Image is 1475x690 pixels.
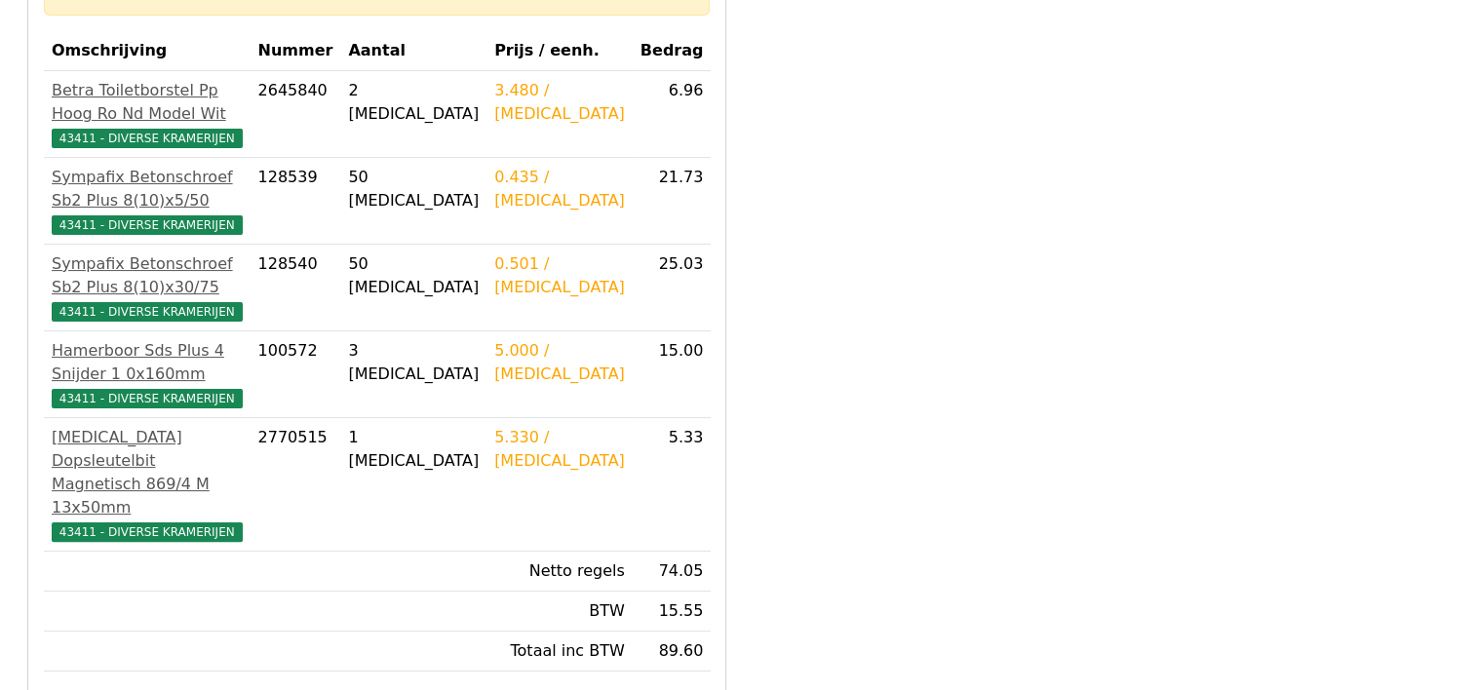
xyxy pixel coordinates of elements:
span: 43411 - DIVERSE KRAMERIJEN [52,302,243,322]
td: BTW [486,592,633,632]
a: [MEDICAL_DATA] Dopsleutelbit Magnetisch 869/4 M 13x50mm43411 - DIVERSE KRAMERIJEN [52,426,243,543]
div: 5.000 / [MEDICAL_DATA] [494,339,625,386]
td: 15.55 [633,592,712,632]
span: 43411 - DIVERSE KRAMERIJEN [52,215,243,235]
div: 0.435 / [MEDICAL_DATA] [494,166,625,212]
th: Prijs / eenh. [486,31,633,71]
td: 128540 [251,245,341,331]
td: 2645840 [251,71,341,158]
span: 43411 - DIVERSE KRAMERIJEN [52,522,243,542]
div: Sympafix Betonschroef Sb2 Plus 8(10)x5/50 [52,166,243,212]
td: 5.33 [633,418,712,552]
th: Nummer [251,31,341,71]
td: 6.96 [633,71,712,158]
div: Betra Toiletborstel Pp Hoog Ro Nd Model Wit [52,79,243,126]
div: Hamerboor Sds Plus 4 Snijder 1 0x160mm [52,339,243,386]
a: Sympafix Betonschroef Sb2 Plus 8(10)x30/7543411 - DIVERSE KRAMERIJEN [52,252,243,323]
div: 50 [MEDICAL_DATA] [348,252,479,299]
td: 2770515 [251,418,341,552]
td: 15.00 [633,331,712,418]
div: Sympafix Betonschroef Sb2 Plus 8(10)x30/75 [52,252,243,299]
td: 21.73 [633,158,712,245]
div: 3 [MEDICAL_DATA] [348,339,479,386]
td: Netto regels [486,552,633,592]
td: 25.03 [633,245,712,331]
div: 1 [MEDICAL_DATA] [348,426,479,473]
div: 0.501 / [MEDICAL_DATA] [494,252,625,299]
td: Totaal inc BTW [486,632,633,671]
div: 50 [MEDICAL_DATA] [348,166,479,212]
span: 43411 - DIVERSE KRAMERIJEN [52,129,243,148]
th: Omschrijving [44,31,251,71]
th: Aantal [340,31,486,71]
a: Sympafix Betonschroef Sb2 Plus 8(10)x5/5043411 - DIVERSE KRAMERIJEN [52,166,243,236]
div: 3.480 / [MEDICAL_DATA] [494,79,625,126]
td: 74.05 [633,552,712,592]
a: Betra Toiletborstel Pp Hoog Ro Nd Model Wit43411 - DIVERSE KRAMERIJEN [52,79,243,149]
span: 43411 - DIVERSE KRAMERIJEN [52,389,243,408]
td: 128539 [251,158,341,245]
div: [MEDICAL_DATA] Dopsleutelbit Magnetisch 869/4 M 13x50mm [52,426,243,519]
div: 2 [MEDICAL_DATA] [348,79,479,126]
td: 100572 [251,331,341,418]
div: 5.330 / [MEDICAL_DATA] [494,426,625,473]
td: 89.60 [633,632,712,671]
th: Bedrag [633,31,712,71]
a: Hamerboor Sds Plus 4 Snijder 1 0x160mm43411 - DIVERSE KRAMERIJEN [52,339,243,409]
